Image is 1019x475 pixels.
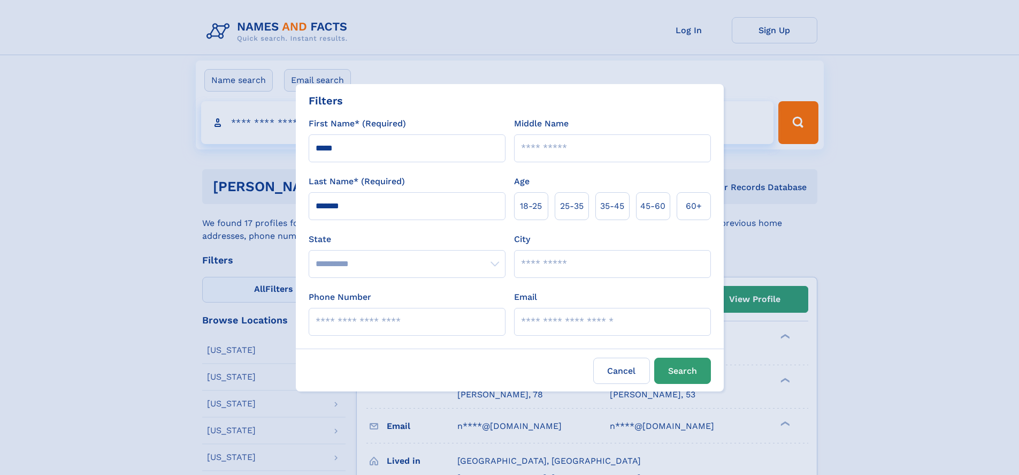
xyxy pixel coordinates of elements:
[560,200,584,213] span: 25‑35
[514,175,530,188] label: Age
[520,200,542,213] span: 18‑25
[514,291,537,304] label: Email
[514,117,569,130] label: Middle Name
[514,233,530,246] label: City
[309,117,406,130] label: First Name* (Required)
[309,93,343,109] div: Filters
[309,233,505,246] label: State
[593,358,650,384] label: Cancel
[654,358,711,384] button: Search
[640,200,665,213] span: 45‑60
[600,200,624,213] span: 35‑45
[309,291,371,304] label: Phone Number
[309,175,405,188] label: Last Name* (Required)
[686,200,702,213] span: 60+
